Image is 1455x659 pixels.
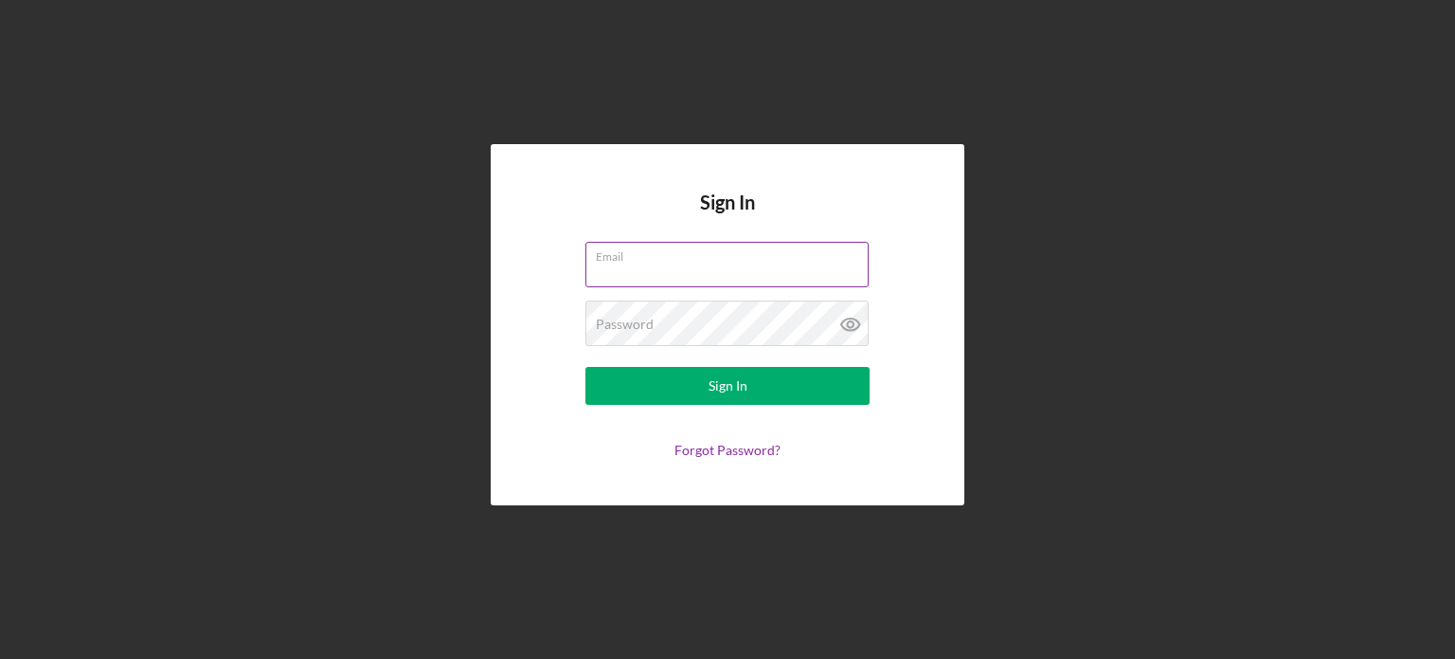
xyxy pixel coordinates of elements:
[585,367,870,405] button: Sign In
[700,192,755,242] h4: Sign In
[709,367,747,405] div: Sign In
[674,442,781,458] a: Forgot Password?
[596,317,654,332] label: Password
[596,243,869,264] label: Email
